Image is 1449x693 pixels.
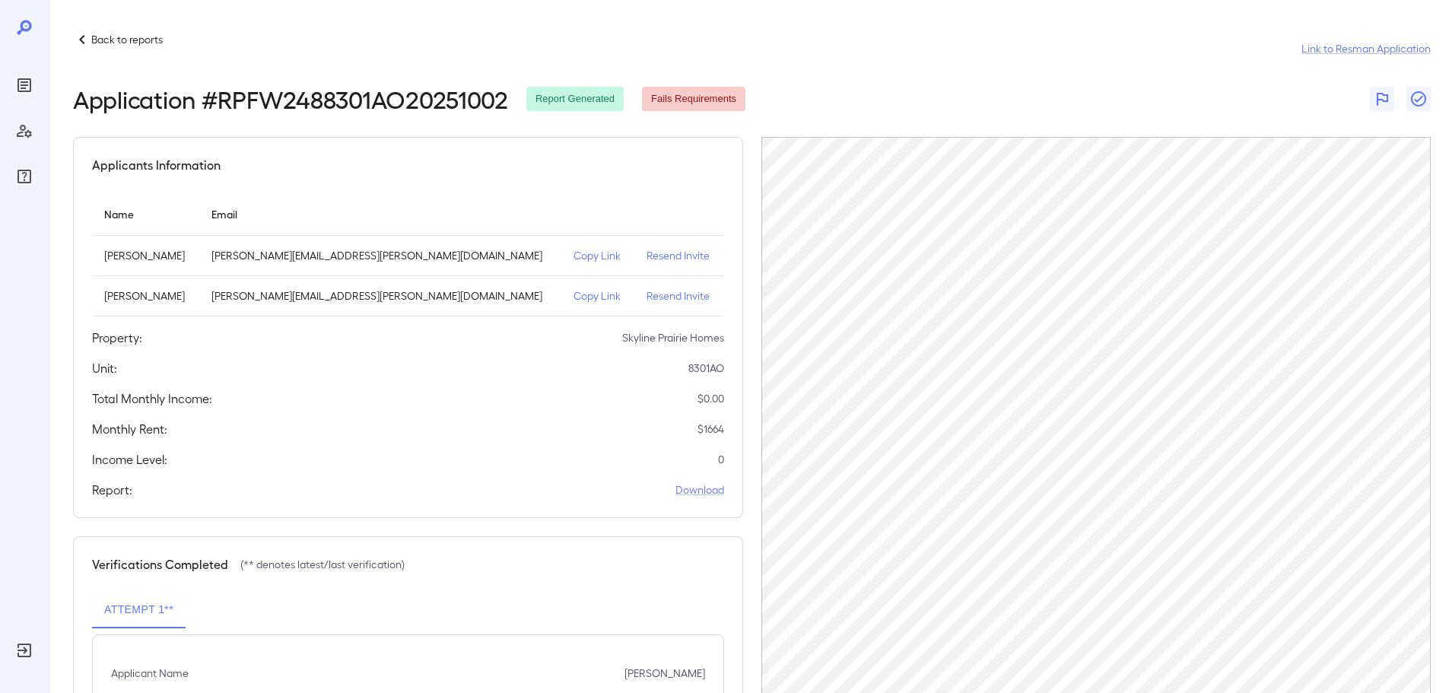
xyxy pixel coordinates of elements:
[92,481,132,499] h5: Report:
[647,248,711,263] p: Resend Invite
[92,420,167,438] h5: Monthly Rent:
[92,156,221,174] h5: Applicants Information
[622,330,724,345] p: Skyline Prairie Homes
[624,666,705,681] p: [PERSON_NAME]
[73,85,508,113] h2: Application # RPFW2488301AO20251002
[574,288,622,304] p: Copy Link
[697,421,724,437] p: $ 1664
[199,192,561,236] th: Email
[642,92,745,106] span: Fails Requirements
[1406,87,1431,111] button: Close Report
[92,450,167,469] h5: Income Level:
[675,482,724,497] a: Download
[211,248,549,263] p: [PERSON_NAME][EMAIL_ADDRESS][PERSON_NAME][DOMAIN_NAME]
[111,666,189,681] p: Applicant Name
[688,361,724,376] p: 8301AO
[1370,87,1394,111] button: Flag Report
[91,32,163,47] p: Back to reports
[92,192,199,236] th: Name
[104,288,187,304] p: [PERSON_NAME]
[526,92,624,106] span: Report Generated
[574,248,622,263] p: Copy Link
[104,248,187,263] p: [PERSON_NAME]
[211,288,549,304] p: [PERSON_NAME][EMAIL_ADDRESS][PERSON_NAME][DOMAIN_NAME]
[718,452,724,467] p: 0
[92,359,117,377] h5: Unit:
[92,192,724,316] table: simple table
[12,73,37,97] div: Reports
[92,389,212,408] h5: Total Monthly Income:
[240,557,405,572] p: (** denotes latest/last verification)
[92,592,186,628] button: Attempt 1**
[697,391,724,406] p: $ 0.00
[12,119,37,143] div: Manage Users
[92,555,228,574] h5: Verifications Completed
[647,288,711,304] p: Resend Invite
[12,164,37,189] div: FAQ
[92,329,142,347] h5: Property:
[12,638,37,663] div: Log Out
[1301,41,1431,56] a: Link to Resman Application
